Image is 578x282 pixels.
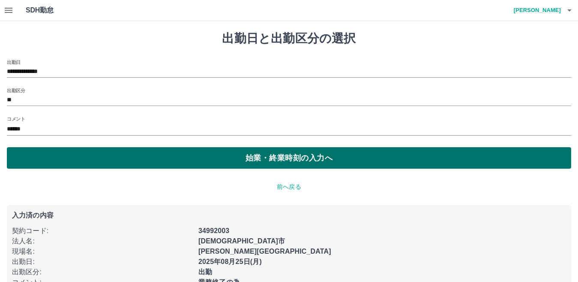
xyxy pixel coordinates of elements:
[198,268,212,276] b: 出勤
[12,267,193,277] p: 出勤区分 :
[7,31,571,46] h1: 出勤日と出勤区分の選択
[12,246,193,257] p: 現場名 :
[7,147,571,169] button: 始業・終業時刻の入力へ
[7,59,21,65] label: 出勤日
[7,87,25,94] label: 出勤区分
[198,258,262,265] b: 2025年08月25日(月)
[198,237,285,245] b: [DEMOGRAPHIC_DATA]市
[12,226,193,236] p: 契約コード :
[7,115,25,122] label: コメント
[12,236,193,246] p: 法人名 :
[198,248,331,255] b: [PERSON_NAME][GEOGRAPHIC_DATA]
[12,212,566,219] p: 入力済の内容
[12,257,193,267] p: 出勤日 :
[7,182,571,191] p: 前へ戻る
[198,227,229,234] b: 34992003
